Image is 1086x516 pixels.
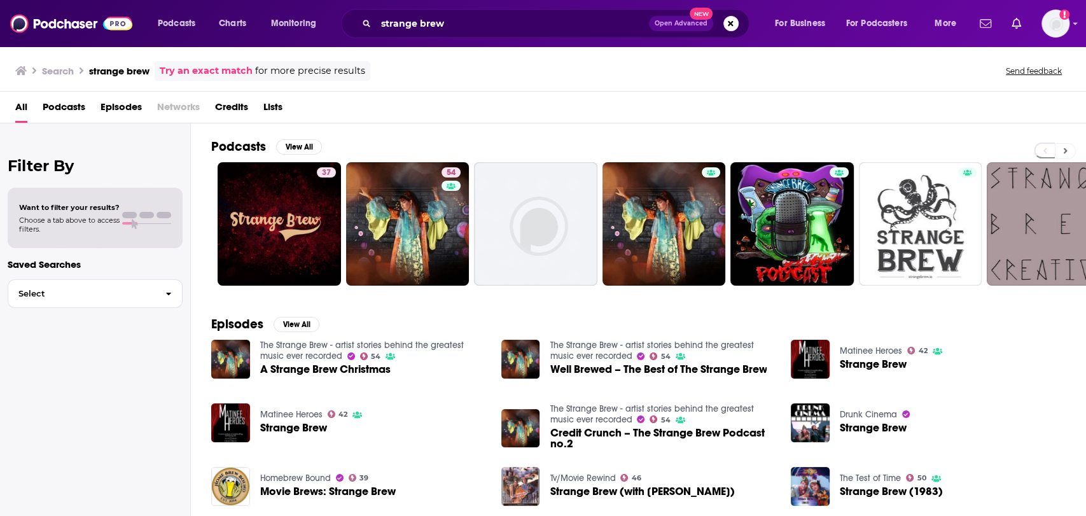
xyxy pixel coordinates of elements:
[447,167,456,179] span: 54
[215,97,248,123] a: Credits
[840,409,897,420] a: Drunk Cinema
[263,97,282,123] a: Lists
[8,157,183,175] h2: Filter By
[1002,66,1066,76] button: Send feedback
[211,139,266,155] h2: Podcasts
[338,412,347,417] span: 42
[935,15,956,32] span: More
[359,475,368,481] span: 39
[211,139,322,155] a: PodcastsView All
[655,20,707,27] span: Open Advanced
[371,354,380,359] span: 54
[791,403,830,442] img: Strange Brew
[775,15,825,32] span: For Business
[1041,10,1069,38] button: Show profile menu
[274,317,319,332] button: View All
[840,486,943,497] a: Strange Brew (1983)
[550,340,753,361] a: The Strange Brew - artist stories behind the greatest music ever recorded
[349,474,369,482] a: 39
[649,16,713,31] button: Open AdvancedNew
[260,364,391,375] a: A Strange Brew Christmas
[907,347,928,354] a: 42
[661,354,671,359] span: 54
[442,167,461,178] a: 54
[211,340,250,379] img: A Strange Brew Christmas
[8,289,155,298] span: Select
[650,352,671,360] a: 54
[15,97,27,123] a: All
[766,13,841,34] button: open menu
[550,486,734,497] span: Strange Brew (with [PERSON_NAME])
[650,415,671,423] a: 54
[846,15,907,32] span: For Podcasters
[550,403,753,425] a: The Strange Brew - artist stories behind the greatest music ever recorded
[276,139,322,155] button: View All
[260,340,464,361] a: The Strange Brew - artist stories behind the greatest music ever recorded
[271,15,316,32] span: Monitoring
[353,9,762,38] div: Search podcasts, credits, & more...
[346,162,470,286] a: 54
[160,64,253,78] a: Try an exact match
[360,352,381,360] a: 54
[975,13,996,34] a: Show notifications dropdown
[149,13,212,34] button: open menu
[690,8,713,20] span: New
[211,467,250,506] img: Movie Brews: Strange Brew
[10,11,132,36] img: Podchaser - Follow, Share and Rate Podcasts
[1041,10,1069,38] span: Logged in as hmill
[501,409,540,448] img: Credit Crunch – The Strange Brew Podcast no.2
[211,13,254,34] a: Charts
[917,475,926,481] span: 50
[218,162,341,286] a: 37
[1006,13,1026,34] a: Show notifications dropdown
[211,316,263,332] h2: Episodes
[260,486,396,497] a: Movie Brews: Strange Brew
[620,474,641,482] a: 46
[376,13,649,34] input: Search podcasts, credits, & more...
[550,473,615,484] a: Tv/Movie Rewind
[791,467,830,506] img: Strange Brew (1983)
[157,97,200,123] span: Networks
[322,167,331,179] span: 37
[840,422,907,433] a: Strange Brew
[8,258,183,270] p: Saved Searches
[632,475,641,481] span: 46
[838,13,926,34] button: open menu
[255,64,365,78] span: for more precise results
[791,340,830,379] img: Strange Brew
[211,316,319,332] a: EpisodesView All
[501,340,540,379] img: Well Brewed – The Best of The Strange Brew
[101,97,142,123] a: Episodes
[550,428,776,449] span: Credit Crunch – The Strange Brew Podcast no.2
[840,359,907,370] a: Strange Brew
[550,364,767,375] a: Well Brewed – The Best of The Strange Brew
[906,474,926,482] a: 50
[43,97,85,123] a: Podcasts
[260,473,331,484] a: Homebrew Bound
[840,473,901,484] a: The Test of Time
[211,403,250,442] img: Strange Brew
[919,348,928,354] span: 42
[840,345,902,356] a: Matinee Heroes
[260,422,327,433] a: Strange Brew
[501,467,540,506] a: Strange Brew (with Logan)
[89,65,150,77] h3: strange brew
